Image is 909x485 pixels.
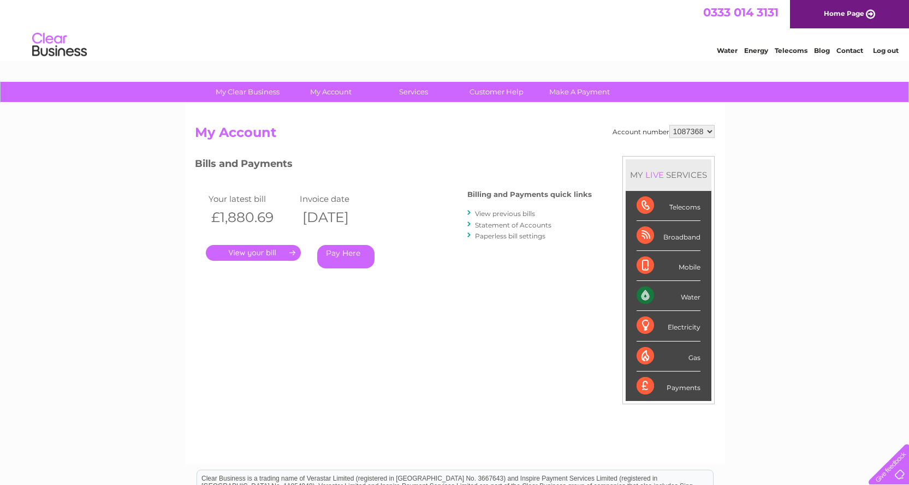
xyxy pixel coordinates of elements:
[814,46,830,55] a: Blog
[369,82,459,102] a: Services
[836,46,863,55] a: Contact
[297,206,389,229] th: [DATE]
[534,82,625,102] a: Make A Payment
[703,5,779,19] a: 0333 014 3131
[206,245,301,261] a: .
[317,245,375,268] a: Pay Here
[637,251,700,281] div: Mobile
[873,46,899,55] a: Log out
[475,232,545,240] a: Paperless bill settings
[717,46,738,55] a: Water
[643,170,666,180] div: LIVE
[475,209,535,218] a: View previous bills
[637,221,700,251] div: Broadband
[467,190,592,199] h4: Billing and Payments quick links
[637,311,700,341] div: Electricity
[637,191,700,221] div: Telecoms
[206,206,298,229] th: £1,880.69
[451,82,542,102] a: Customer Help
[206,191,298,206] td: Your latest bill
[197,6,713,53] div: Clear Business is a trading name of Verastar Limited (registered in [GEOGRAPHIC_DATA] No. 3667643...
[637,372,700,401] div: Payments
[626,159,711,190] div: MY SERVICES
[744,46,768,55] a: Energy
[297,191,389,206] td: Invoice date
[286,82,376,102] a: My Account
[203,82,293,102] a: My Clear Business
[775,46,807,55] a: Telecoms
[637,342,700,372] div: Gas
[195,156,592,175] h3: Bills and Payments
[637,281,700,311] div: Water
[32,28,87,62] img: logo.png
[475,221,551,229] a: Statement of Accounts
[195,125,715,146] h2: My Account
[613,125,715,138] div: Account number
